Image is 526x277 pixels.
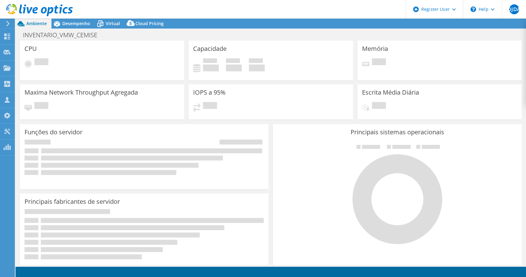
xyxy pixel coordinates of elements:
[249,65,265,71] h4: 0 GiB
[362,89,419,96] h3: Escrita Média Diária
[24,89,138,96] h3: Maxima Network Throughput Agregada
[372,58,386,67] span: Pendente
[34,102,48,110] span: Pendente
[226,58,240,65] span: Disponível
[362,45,388,52] h3: Memória
[24,45,37,52] h3: CPU
[20,32,107,38] h1: INVENTARIO_VMW_CEMISE
[135,20,164,26] span: Cloud Pricing
[34,58,48,67] span: Pendente
[277,129,517,136] h3: Principais sistemas operacionais
[62,20,90,26] span: Desempenho
[203,58,217,65] span: Usado
[203,65,219,71] h4: 0 GiB
[26,20,47,26] span: Ambiente
[471,7,476,12] svg: \n
[372,102,386,110] span: Pendente
[24,198,120,205] h3: Principais fabricantes de servidor
[24,129,82,136] h3: Funções do servidor
[193,89,226,96] h3: IOPS a 95%
[249,58,263,65] span: Total
[193,45,227,52] h3: Capacidade
[226,65,242,71] h4: 0 GiB
[106,20,120,26] span: Virtual
[509,4,519,14] span: DJDA
[203,102,217,110] span: Pendente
